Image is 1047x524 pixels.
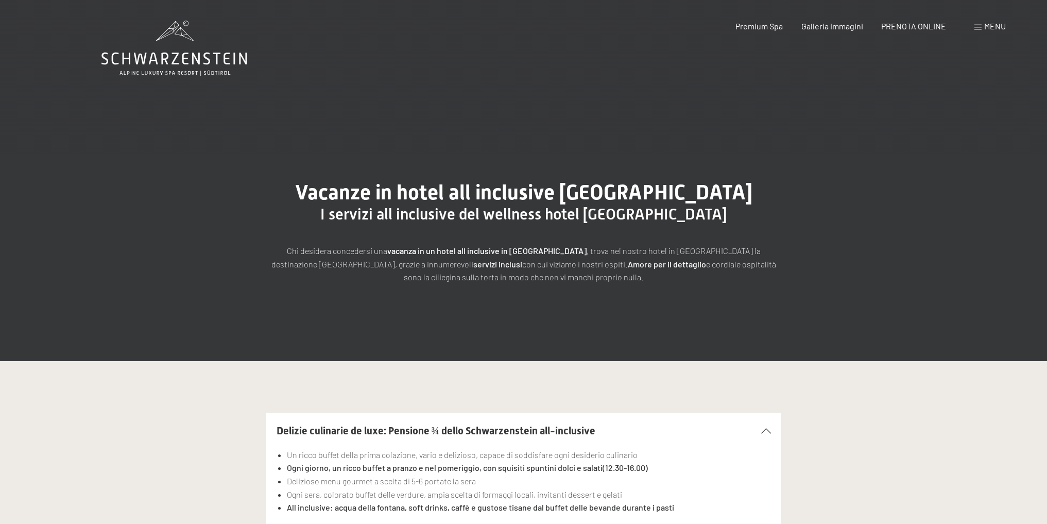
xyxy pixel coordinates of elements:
[287,448,770,462] li: Un ricco buffet della prima colazione, vario e delizioso, capace di soddisfare ogni desiderio cul...
[735,21,783,31] a: Premium Spa
[473,259,522,269] strong: servizi inclusi
[881,21,946,31] a: PRENOTA ONLINE
[287,463,603,472] strong: Ogni giorno, un ricco buffet a pranzo e nel pomeriggio, con squisiti spuntini dolci e salati
[984,21,1006,31] span: Menu
[266,244,781,284] p: Chi desidera concedersi una , trova nel nostro hotel in [GEOGRAPHIC_DATA] la destinazione [GEOGRA...
[295,180,752,205] span: Vacanze in hotel all inclusive [GEOGRAPHIC_DATA]
[320,205,727,223] span: I servizi all inclusive del wellness hotel [GEOGRAPHIC_DATA]
[628,259,706,269] strong: Amore per il dettaglio
[287,488,770,501] li: Ogni sera, colorato buffet delle verdure, ampia scelta di formaggi locali, invitanti dessert e ge...
[277,425,595,437] span: Delizie culinarie de luxe: Pensione ¾ dello Schwarzenstein all-inclusive
[287,502,674,512] strong: All inclusive: acqua della fontana, soft drinks, caffè e gustose tisane dal buffet delle bevande ...
[603,463,648,472] strong: (12.30-16.00)
[387,246,587,256] strong: vacanza in un hotel all inclusive in [GEOGRAPHIC_DATA]
[801,21,863,31] a: Galleria immagini
[287,475,770,488] li: Delizioso menu gourmet a scelta di 5-6 portate la sera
